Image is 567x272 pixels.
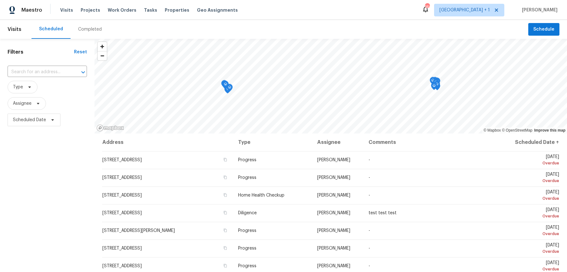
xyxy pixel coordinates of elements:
[222,228,228,233] button: Copy Address
[98,51,107,60] button: Zoom out
[369,228,370,233] span: -
[102,158,142,162] span: [STREET_ADDRESS]
[221,80,227,90] div: Map marker
[506,190,559,202] span: [DATE]
[484,128,501,133] a: Mapbox
[430,77,436,87] div: Map marker
[506,213,559,219] div: Overdue
[144,8,157,12] span: Tasks
[238,211,257,215] span: Diligence
[102,228,175,233] span: [STREET_ADDRESS][PERSON_NAME]
[102,175,142,180] span: [STREET_ADDRESS]
[81,7,100,13] span: Projects
[238,193,284,198] span: Home Health Checkup
[222,263,228,269] button: Copy Address
[222,210,228,216] button: Copy Address
[98,42,107,51] button: Zoom in
[233,133,312,151] th: Type
[222,174,228,180] button: Copy Address
[506,248,559,255] div: Overdue
[502,128,532,133] a: OpenStreetMap
[506,231,559,237] div: Overdue
[439,7,490,13] span: [GEOGRAPHIC_DATA] + 1
[432,81,438,91] div: Map marker
[21,7,42,13] span: Maestro
[165,7,189,13] span: Properties
[506,160,559,166] div: Overdue
[317,193,350,198] span: [PERSON_NAME]
[364,133,501,151] th: Comments
[13,117,46,123] span: Scheduled Date
[222,245,228,251] button: Copy Address
[506,195,559,202] div: Overdue
[102,211,142,215] span: [STREET_ADDRESS]
[222,81,229,91] div: Map marker
[534,128,565,133] a: Improve this map
[506,172,559,184] span: [DATE]
[369,175,370,180] span: -
[317,158,350,162] span: [PERSON_NAME]
[506,243,559,255] span: [DATE]
[433,79,439,89] div: Map marker
[74,49,87,55] div: Reset
[506,155,559,166] span: [DATE]
[222,192,228,198] button: Copy Address
[60,7,73,13] span: Visits
[317,246,350,251] span: [PERSON_NAME]
[317,175,350,180] span: [PERSON_NAME]
[317,211,350,215] span: [PERSON_NAME]
[108,7,136,13] span: Work Orders
[312,133,364,151] th: Assignee
[226,84,233,94] div: Map marker
[369,193,370,198] span: -
[94,39,567,133] canvas: Map
[238,246,256,251] span: Progress
[369,264,370,268] span: -
[519,7,558,13] span: [PERSON_NAME]
[431,82,437,92] div: Map marker
[238,228,256,233] span: Progress
[8,22,21,36] span: Visits
[13,84,23,90] span: Type
[39,26,63,32] div: Scheduled
[224,86,231,96] div: Map marker
[79,68,88,77] button: Open
[222,157,228,163] button: Copy Address
[197,7,238,13] span: Geo Assignments
[506,178,559,184] div: Overdue
[506,225,559,237] span: [DATE]
[369,211,397,215] span: test test test
[96,124,124,132] a: Mapbox homepage
[102,246,142,251] span: [STREET_ADDRESS]
[434,81,440,91] div: Map marker
[317,264,350,268] span: [PERSON_NAME]
[317,228,350,233] span: [PERSON_NAME]
[425,4,429,10] div: 160
[13,100,31,107] span: Assignee
[501,133,559,151] th: Scheduled Date ↑
[238,264,256,268] span: Progress
[102,264,142,268] span: [STREET_ADDRESS]
[369,158,370,162] span: -
[506,208,559,219] span: [DATE]
[238,175,256,180] span: Progress
[8,67,69,77] input: Search for an address...
[102,193,142,198] span: [STREET_ADDRESS]
[238,158,256,162] span: Progress
[8,49,74,55] h1: Filters
[533,26,554,33] span: Schedule
[369,246,370,251] span: -
[528,23,559,36] button: Schedule
[78,26,102,33] div: Completed
[102,133,233,151] th: Address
